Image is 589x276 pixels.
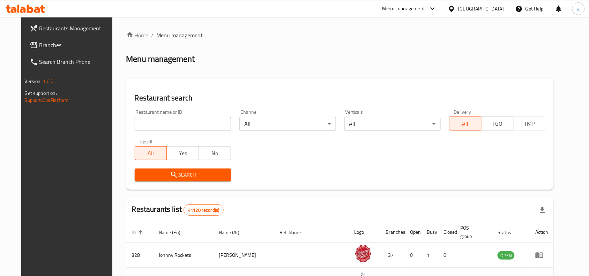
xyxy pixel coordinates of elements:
[126,31,149,39] a: Home
[452,119,479,129] span: All
[39,58,114,66] span: Search Branch Phone
[25,96,69,105] a: Support.OpsPlatform
[157,31,203,39] span: Menu management
[577,5,580,13] span: a
[513,117,546,130] button: TMP
[24,20,120,37] a: Restaurants Management
[405,222,422,243] th: Open
[135,117,231,131] input: Search for restaurant name or ID..
[484,119,511,129] span: TGO
[380,222,405,243] th: Branches
[449,117,482,130] button: All
[154,243,214,268] td: Johnny Rockets
[132,228,145,237] span: ID
[184,207,223,214] span: 41120 record(s)
[39,24,114,32] span: Restaurants Management
[151,31,154,39] li: /
[458,5,504,13] div: [GEOGRAPHIC_DATA]
[534,202,551,218] div: Export file
[422,222,438,243] th: Busy
[199,146,231,160] button: No
[405,243,422,268] td: 0
[530,222,554,243] th: Action
[498,251,515,260] div: OPEN
[126,31,554,39] nav: breadcrumb
[202,148,228,158] span: No
[135,146,167,160] button: All
[140,139,152,144] label: Upsell
[184,204,224,216] div: Total records count
[170,148,196,158] span: Yes
[481,117,514,130] button: TGO
[39,41,114,49] span: Branches
[126,53,195,65] h2: Menu management
[25,77,42,86] span: Version:
[349,222,380,243] th: Logo
[135,169,231,181] button: Search
[159,228,190,237] span: Name (En)
[498,228,520,237] span: Status
[132,204,224,216] h2: Restaurants list
[344,117,441,131] div: All
[438,243,455,268] td: 0
[24,37,120,53] a: Branches
[25,89,57,98] span: Get support on:
[126,243,154,268] td: 328
[239,117,336,131] div: All
[461,224,484,240] span: POS group
[140,171,225,179] span: Search
[24,53,120,70] a: Search Branch Phone
[355,245,372,262] img: Johnny Rockets
[438,222,455,243] th: Closed
[422,243,438,268] td: 1
[380,243,405,268] td: 37
[279,228,310,237] span: Ref. Name
[382,5,425,13] div: Menu-management
[213,243,274,268] td: [PERSON_NAME]
[516,119,543,129] span: TMP
[535,251,548,259] div: Menu
[454,110,471,114] label: Delivery
[138,148,164,158] span: All
[498,252,515,260] span: OPEN
[43,77,54,86] span: 1.0.0
[135,93,546,103] h2: Restaurant search
[166,146,199,160] button: Yes
[219,228,248,237] span: Name (Ar)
